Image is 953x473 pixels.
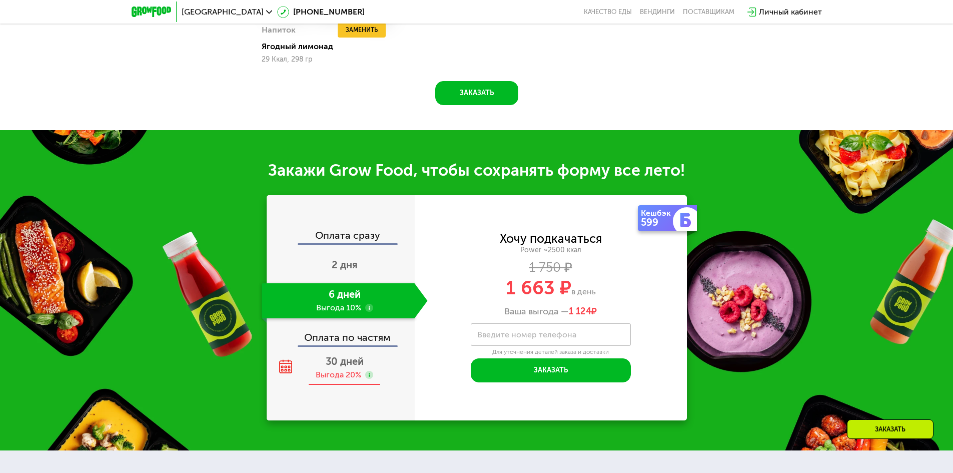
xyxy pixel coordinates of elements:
a: Вендинги [640,8,675,16]
span: ₽ [569,306,597,317]
span: в день [571,287,596,296]
button: Заказать [435,81,518,105]
div: Ягодный лимонад [262,42,396,52]
div: Личный кабинет [759,6,822,18]
span: 1 663 ₽ [506,276,571,299]
button: Заказать [471,358,631,382]
a: [PHONE_NUMBER] [277,6,365,18]
span: [GEOGRAPHIC_DATA] [182,8,264,16]
div: Хочу подкачаться [500,233,602,244]
div: Кешбэк [641,209,675,217]
span: 1 124 [569,306,591,317]
div: поставщикам [683,8,734,16]
a: Качество еды [584,8,632,16]
div: Power ~2500 ккал [415,246,687,255]
span: 2 дня [332,259,358,271]
div: Выгода 20% [316,369,361,380]
div: Ваша выгода — [415,306,687,317]
div: 29 Ккал, 298 гр [262,56,388,64]
button: Заменить [338,23,386,38]
span: 30 дней [326,355,364,367]
div: Напиток [262,23,296,38]
div: Заказать [847,419,933,439]
div: 599 [641,217,675,227]
span: Заменить [346,25,378,35]
label: Введите номер телефона [477,332,576,337]
div: 1 750 ₽ [415,262,687,273]
div: Оплата по частям [268,322,415,345]
div: Для уточнения деталей заказа и доставки [471,348,631,356]
div: Оплата сразу [268,230,415,243]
